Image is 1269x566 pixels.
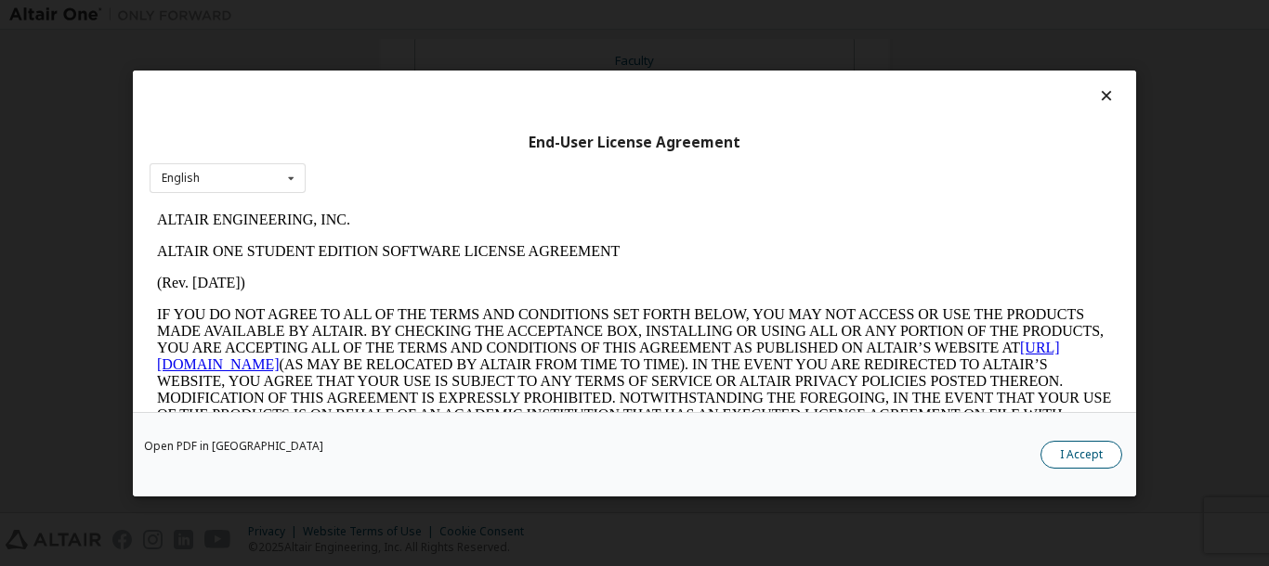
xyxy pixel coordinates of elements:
div: End-User License Agreement [150,133,1119,151]
p: IF YOU DO NOT AGREE TO ALL OF THE TERMS AND CONDITIONS SET FORTH BELOW, YOU MAY NOT ACCESS OR USE... [7,102,962,236]
div: English [162,173,200,184]
p: (Rev. [DATE]) [7,71,962,87]
a: [URL][DOMAIN_NAME] [7,135,910,168]
p: ALTAIR ONE STUDENT EDITION SOFTWARE LICENSE AGREEMENT [7,39,962,56]
a: Open PDF in [GEOGRAPHIC_DATA] [144,441,323,452]
p: This Altair One Student Edition Software License Agreement (“Agreement”) is between Altair Engine... [7,251,962,317]
button: I Accept [1040,441,1122,469]
p: ALTAIR ENGINEERING, INC. [7,7,962,24]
